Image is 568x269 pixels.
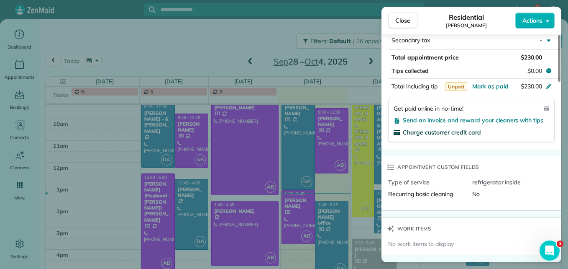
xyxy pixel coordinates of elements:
span: Get paid online in no-time! [394,104,463,113]
span: Appointment custom fields [397,163,479,171]
span: $230.00 [521,83,542,90]
span: Total including tip [391,83,438,90]
button: Tips collected$0.00 [388,65,555,77]
iframe: Intercom live chat [540,241,560,261]
span: Secondary tax [391,36,430,44]
span: Total appointment price [391,54,459,61]
span: Actions [522,16,542,25]
span: No [472,190,480,198]
span: Charge customer credit card [403,129,481,136]
span: - [540,36,542,44]
span: Residential [449,12,484,22]
span: $0.00 [527,67,542,75]
span: No work items to display [388,240,454,248]
span: Send an invoice and reward your cleaners with tips [403,116,543,124]
span: 1 [557,241,563,247]
button: Close [388,13,417,28]
span: Unpaid [445,82,468,91]
span: [PERSON_NAME] [446,22,487,29]
span: refrigerator inside [472,178,550,186]
span: Work items [397,225,431,233]
span: Recurring basic cleaning [388,190,453,198]
span: Tips collected [391,67,429,75]
span: $230.00 [521,54,542,61]
span: Close [395,16,410,25]
button: Mark as paid [472,82,509,91]
span: Type of service [388,178,466,186]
